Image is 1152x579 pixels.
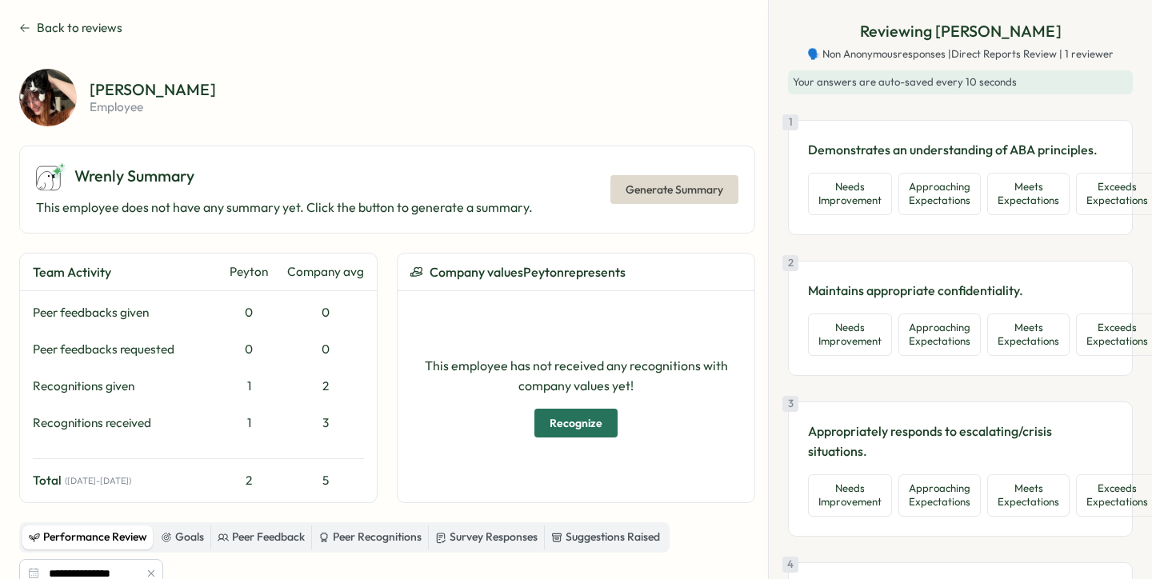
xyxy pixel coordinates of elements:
[287,263,364,281] div: Company avg
[318,529,422,546] div: Peer Recognitions
[33,414,210,432] div: Recognitions received
[33,377,210,395] div: Recognitions given
[987,313,1070,356] button: Meets Expectations
[287,341,364,358] div: 0
[217,263,281,281] div: Peyton
[550,409,602,437] span: Recognize
[626,176,723,203] span: Generate Summary
[782,114,798,130] div: 1
[74,164,194,189] span: Wrenly Summary
[898,474,981,517] button: Approaching Expectations
[782,255,798,271] div: 2
[808,474,892,517] button: Needs Improvement
[217,472,281,489] div: 2
[610,175,738,204] button: Generate Summary
[217,377,281,395] div: 1
[807,47,1114,62] span: 🗣️ Non Anonymous responses | Direct Reports Review | 1 reviewer
[33,262,210,282] div: Team Activity
[782,557,798,573] div: 4
[29,529,147,546] div: Performance Review
[217,341,281,358] div: 0
[161,529,204,546] div: Goals
[287,472,364,489] div: 5
[808,140,1113,160] p: Demonstrates an understanding of ABA principles.
[898,313,981,356] button: Approaching Expectations
[808,281,1113,301] p: Maintains appropriate confidentiality.
[987,173,1070,215] button: Meets Expectations
[860,19,1062,44] p: Reviewing [PERSON_NAME]
[90,82,216,98] p: [PERSON_NAME]
[793,75,1017,88] span: Your answers are auto-saved every 10 seconds
[217,304,281,321] div: 0
[782,396,798,412] div: 3
[19,69,77,126] img: Peyton Pfeiffer
[430,262,626,282] span: Company values Peyton represents
[33,472,62,489] span: Total
[33,341,210,358] div: Peer feedbacks requested
[19,19,122,37] button: Back to reviews
[410,356,742,396] p: This employee has not received any recognitions with company values yet!
[808,421,1113,461] p: Appropriately responds to escalating/crisis situations.
[37,19,122,37] span: Back to reviews
[551,529,660,546] div: Suggestions Raised
[65,476,131,486] span: ( [DATE] - [DATE] )
[217,414,281,432] div: 1
[534,409,618,437] button: Recognize
[287,414,364,432] div: 3
[90,101,216,113] p: employee
[808,173,892,215] button: Needs Improvement
[435,529,538,546] div: Survey Responses
[287,377,364,395] div: 2
[987,474,1070,517] button: Meets Expectations
[287,304,364,321] div: 0
[36,198,533,218] p: This employee does not have any summary yet. Click the button to generate a summary.
[33,304,210,321] div: Peer feedbacks given
[808,313,892,356] button: Needs Improvement
[898,173,981,215] button: Approaching Expectations
[218,529,305,546] div: Peer Feedback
